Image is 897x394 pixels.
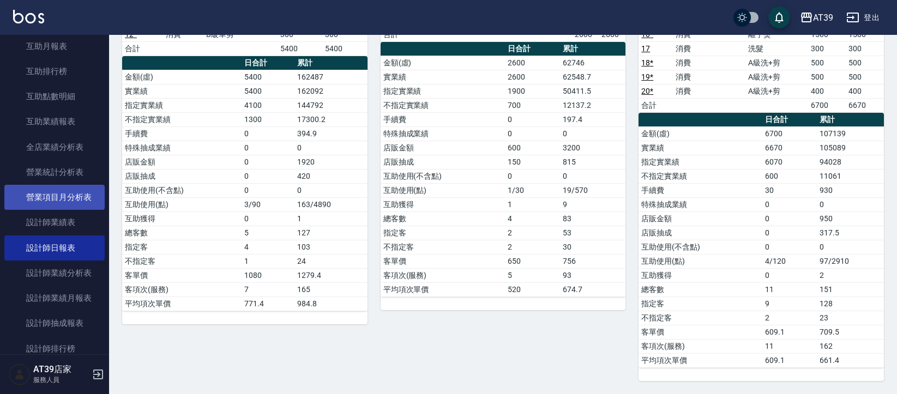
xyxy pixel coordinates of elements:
td: 不指定實業績 [122,112,242,126]
button: save [768,7,790,28]
td: 客項次(服務) [122,282,242,296]
td: 144792 [294,98,368,112]
td: 店販金額 [639,211,762,226]
td: 500 [808,70,846,84]
td: 520 [505,282,560,296]
td: 50411.5 [560,84,625,98]
td: 600 [762,169,817,183]
td: 消費 [673,56,745,70]
th: 日合計 [242,56,294,70]
td: 23 [817,311,884,325]
td: 互助使用(不含點) [639,240,762,254]
td: 400 [808,84,846,98]
td: 17300.2 [294,112,368,126]
td: 11061 [817,169,884,183]
td: 0 [817,240,884,254]
td: 105089 [817,141,884,155]
td: 420 [294,169,368,183]
div: AT39 [813,11,833,25]
td: 2 [762,311,817,325]
th: 日合計 [505,42,560,56]
td: A級洗+剪 [745,70,808,84]
td: 62746 [560,56,625,70]
a: 互助排行榜 [4,59,105,84]
td: 83 [560,211,625,226]
td: 1279.4 [294,268,368,282]
td: 不指定客 [122,254,242,268]
th: 累計 [560,42,625,56]
td: 128 [817,296,884,311]
td: 店販抽成 [122,169,242,183]
td: 5400 [242,70,294,84]
td: 指定實業績 [639,155,762,169]
a: 互助點數明細 [4,84,105,109]
td: 互助使用(點) [122,197,242,211]
td: 客單價 [381,254,505,268]
td: 30 [762,183,817,197]
a: 設計師業績表 [4,210,105,235]
td: 0 [762,197,817,211]
td: 400 [846,84,884,98]
td: 店販抽成 [381,155,505,169]
td: 0 [762,211,817,226]
h5: AT39店家 [33,364,89,375]
td: 客項次(服務) [381,268,505,282]
td: 650 [505,254,560,268]
td: 金額(虛) [381,56,505,70]
td: 不指定客 [381,240,505,254]
td: 24 [294,254,368,268]
td: 300 [808,41,846,56]
td: 771.4 [242,296,294,311]
td: 394.9 [294,126,368,141]
td: 661.4 [817,353,884,367]
td: 6700 [808,98,846,112]
td: 2600 [505,56,560,70]
td: 指定實業績 [381,84,505,98]
td: 300 [846,41,884,56]
td: 實業績 [122,84,242,98]
td: 洗髮 [745,41,808,56]
td: 1080 [242,268,294,282]
a: 互助業績報表 [4,109,105,134]
th: 累計 [294,56,368,70]
td: 互助使用(點) [639,254,762,268]
td: 12137.2 [560,98,625,112]
td: 0 [762,226,817,240]
table: a dense table [381,42,626,297]
td: 0 [242,211,294,226]
a: 設計師抽成報表 [4,311,105,336]
td: 0 [294,183,368,197]
td: 指定客 [381,226,505,240]
td: 0 [242,141,294,155]
td: 197.4 [560,112,625,126]
td: 1300 [242,112,294,126]
td: 2 [505,240,560,254]
td: 金額(虛) [639,126,762,141]
td: 6700 [762,126,817,141]
td: 不指定實業績 [639,169,762,183]
td: 2600 [505,70,560,84]
td: 930 [817,183,884,197]
table: a dense table [639,113,884,368]
td: 1 [242,254,294,268]
a: 設計師業績分析表 [4,260,105,286]
td: A級洗+剪 [745,56,808,70]
td: 不指定客 [639,311,762,325]
td: 互助獲得 [122,211,242,226]
td: 5400 [278,41,322,56]
a: 設計師日報表 [4,235,105,260]
a: 全店業績分析表 [4,135,105,160]
td: 93 [560,268,625,282]
td: A級洗+剪 [745,84,808,98]
td: 0 [505,169,560,183]
td: 特殊抽成業績 [381,126,505,141]
td: 4 [505,211,560,226]
td: 500 [846,70,884,84]
td: 指定客 [639,296,762,311]
td: 0 [817,197,884,211]
td: 指定實業績 [122,98,242,112]
td: 互助獲得 [381,197,505,211]
td: 500 [808,56,846,70]
td: 6070 [762,155,817,169]
td: 消費 [673,41,745,56]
